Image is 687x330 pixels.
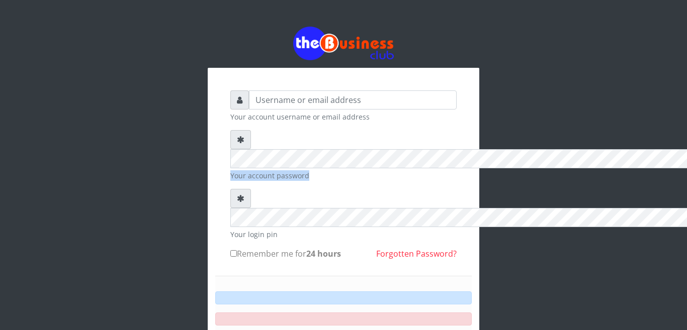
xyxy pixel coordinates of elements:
[230,170,457,181] small: Your account password
[376,248,457,259] a: Forgotten Password?
[249,90,457,109] input: Username or email address
[230,229,457,240] small: Your login pin
[230,248,341,260] label: Remember me for
[306,248,341,259] b: 24 hours
[230,250,237,257] input: Remember me for24 hours
[230,112,457,122] small: Your account username or email address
